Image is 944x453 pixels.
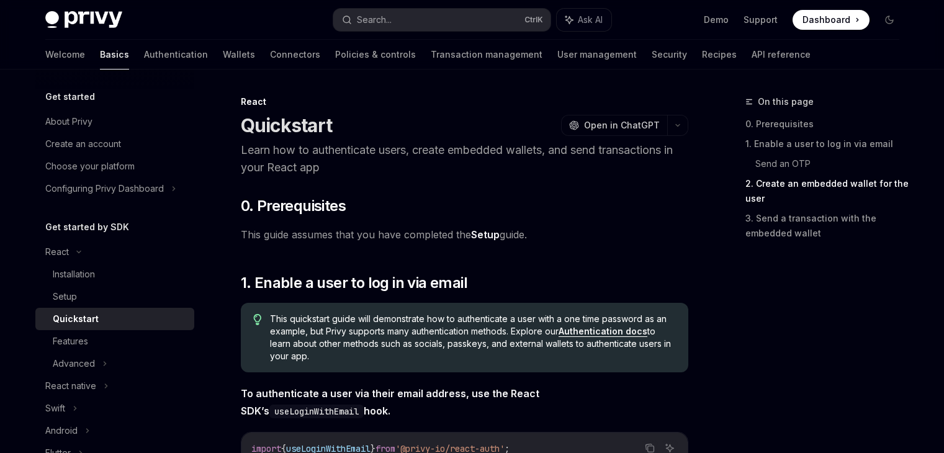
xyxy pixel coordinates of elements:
[35,110,194,133] a: About Privy
[144,40,208,70] a: Authentication
[758,94,814,109] span: On this page
[53,312,99,326] div: Quickstart
[241,196,346,216] span: 0. Prerequisites
[45,11,122,29] img: dark logo
[53,289,77,304] div: Setup
[578,14,603,26] span: Ask AI
[35,155,194,177] a: Choose your platform
[524,15,543,25] span: Ctrl K
[45,114,92,129] div: About Privy
[652,40,687,70] a: Security
[241,387,539,417] strong: To authenticate a user via their email address, use the React SDK’s hook.
[752,40,811,70] a: API reference
[584,119,660,132] span: Open in ChatGPT
[100,40,129,70] a: Basics
[45,137,121,151] div: Create an account
[45,401,65,416] div: Swift
[557,40,637,70] a: User management
[755,154,909,174] a: Send an OTP
[702,40,737,70] a: Recipes
[744,14,778,26] a: Support
[561,115,667,136] button: Open in ChatGPT
[45,379,96,393] div: React native
[53,267,95,282] div: Installation
[53,334,88,349] div: Features
[557,9,611,31] button: Ask AI
[45,159,135,174] div: Choose your platform
[45,423,78,438] div: Android
[35,263,194,285] a: Installation
[704,14,729,26] a: Demo
[879,10,899,30] button: Toggle dark mode
[745,134,909,154] a: 1. Enable a user to log in via email
[241,226,688,243] span: This guide assumes that you have completed the guide.
[35,308,194,330] a: Quickstart
[45,244,69,259] div: React
[559,326,647,337] a: Authentication docs
[745,209,909,243] a: 3. Send a transaction with the embedded wallet
[241,114,333,137] h1: Quickstart
[793,10,870,30] a: Dashboard
[745,114,909,134] a: 0. Prerequisites
[357,12,392,27] div: Search...
[802,14,850,26] span: Dashboard
[335,40,416,70] a: Policies & controls
[241,273,467,293] span: 1. Enable a user to log in via email
[241,96,688,108] div: React
[270,40,320,70] a: Connectors
[471,228,500,241] a: Setup
[45,40,85,70] a: Welcome
[270,313,675,362] span: This quickstart guide will demonstrate how to authenticate a user with a one time password as an ...
[35,133,194,155] a: Create an account
[35,330,194,352] a: Features
[45,89,95,104] h5: Get started
[333,9,551,31] button: Search...CtrlK
[45,220,129,235] h5: Get started by SDK
[35,285,194,308] a: Setup
[45,181,164,196] div: Configuring Privy Dashboard
[253,314,262,325] svg: Tip
[241,141,688,176] p: Learn how to authenticate users, create embedded wallets, and send transactions in your React app
[745,174,909,209] a: 2. Create an embedded wallet for the user
[223,40,255,70] a: Wallets
[269,405,364,418] code: useLoginWithEmail
[431,40,542,70] a: Transaction management
[53,356,95,371] div: Advanced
